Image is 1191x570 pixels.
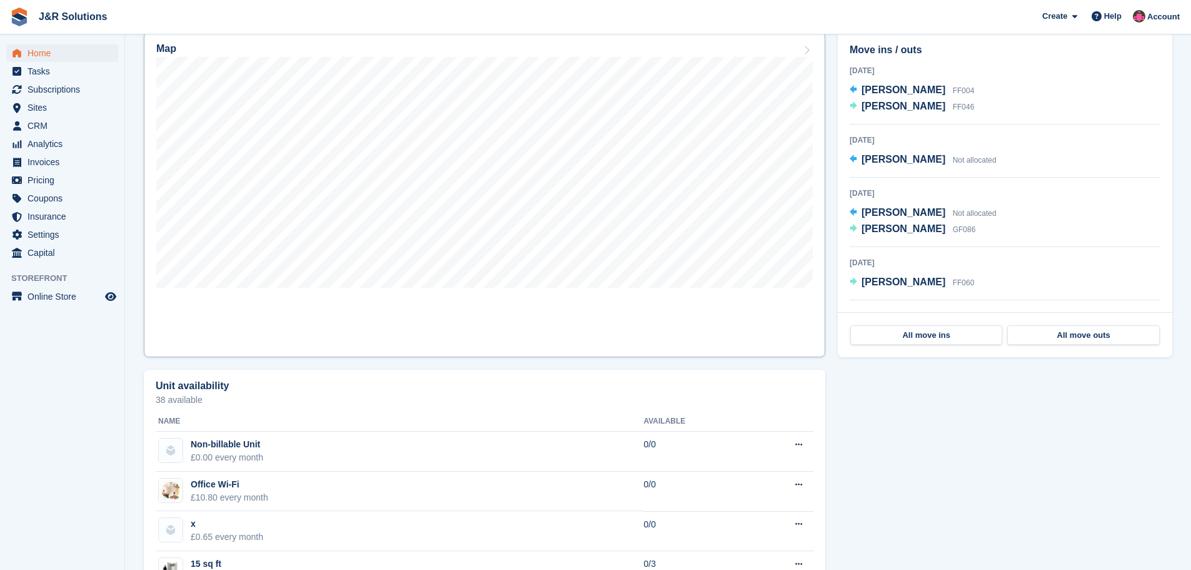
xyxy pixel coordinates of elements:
img: OIP.jpg [159,479,183,502]
span: [PERSON_NAME] [862,84,945,95]
td: 0/0 [643,511,748,551]
img: Julie Morgan [1133,10,1145,23]
a: [PERSON_NAME] FF060 [850,275,974,291]
a: Preview store [103,289,118,304]
span: Analytics [28,135,103,153]
span: Not allocated [953,156,997,165]
p: 38 available [156,395,813,404]
a: menu [6,63,118,80]
div: [DATE] [850,310,1160,322]
h2: Unit availability [156,380,229,392]
span: Tasks [28,63,103,80]
span: Capital [28,244,103,262]
span: Invoices [28,153,103,171]
span: Insurance [28,208,103,225]
span: FF004 [953,86,975,95]
a: menu [6,288,118,305]
span: GF086 [953,225,976,234]
span: Storefront [11,272,124,285]
h2: Move ins / outs [850,43,1160,58]
div: [DATE] [850,65,1160,76]
h2: Map [156,43,176,54]
a: [PERSON_NAME] GF086 [850,221,975,238]
span: [PERSON_NAME] [862,277,945,287]
a: menu [6,44,118,62]
td: 0/0 [643,472,748,512]
a: menu [6,99,118,116]
th: Name [156,412,643,432]
div: [DATE] [850,188,1160,199]
span: Pricing [28,171,103,189]
a: menu [6,208,118,225]
div: £10.80 every month [191,491,268,504]
a: menu [6,244,118,262]
a: [PERSON_NAME] Not allocated [850,205,997,221]
div: [DATE] [850,257,1160,268]
a: menu [6,171,118,189]
a: menu [6,153,118,171]
div: Office Wi-Fi [191,478,268,491]
span: FF060 [953,278,975,287]
div: £0.00 every month [191,451,263,464]
span: Subscriptions [28,81,103,98]
span: Create [1042,10,1067,23]
a: menu [6,81,118,98]
div: £0.65 every month [191,531,263,544]
a: [PERSON_NAME] Not allocated [850,152,997,168]
span: Account [1147,11,1180,23]
div: [DATE] [850,135,1160,146]
a: All move ins [850,325,1002,345]
span: Online Store [28,288,103,305]
span: [PERSON_NAME] [862,101,945,111]
a: menu [6,135,118,153]
span: [PERSON_NAME] [862,223,945,234]
span: FF046 [953,103,975,111]
span: Help [1104,10,1122,23]
div: x [191,517,263,531]
img: stora-icon-8386f47178a22dfd0bd8f6a31ec36ba5ce8667c1dd55bd0f319d3a0aa187defe.svg [10,8,29,26]
span: Not allocated [953,209,997,218]
span: Home [28,44,103,62]
a: All move outs [1007,325,1159,345]
div: Non-billable Unit [191,438,263,451]
span: [PERSON_NAME] [862,154,945,165]
span: Coupons [28,190,103,207]
a: menu [6,190,118,207]
a: Map [144,32,825,357]
span: CRM [28,117,103,135]
img: blank-unit-type-icon-ffbac7b88ba66c5e286b0e438baccc4b9c83835d4c34f86887a83fc20ec27e7b.svg [159,439,183,462]
a: menu [6,117,118,135]
span: Sites [28,99,103,116]
a: J&R Solutions [34,6,112,27]
span: [PERSON_NAME] [862,207,945,218]
td: 0/0 [643,432,748,472]
a: [PERSON_NAME] FF046 [850,99,974,115]
a: menu [6,226,118,243]
th: Available [643,412,748,432]
a: [PERSON_NAME] FF004 [850,83,974,99]
span: Settings [28,226,103,243]
img: blank-unit-type-icon-ffbac7b88ba66c5e286b0e438baccc4b9c83835d4c34f86887a83fc20ec27e7b.svg [159,518,183,542]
